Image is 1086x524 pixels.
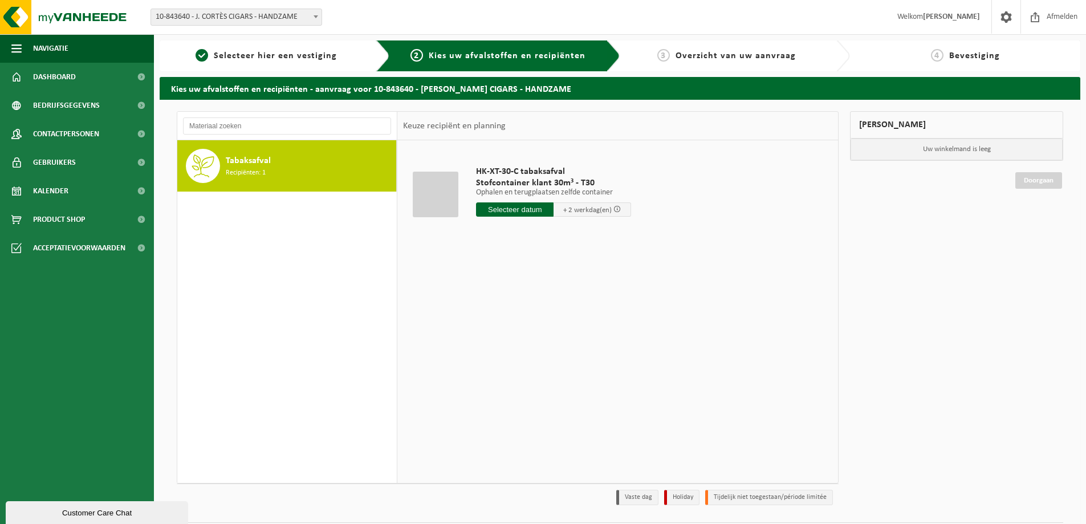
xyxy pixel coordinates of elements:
[616,490,658,505] li: Vaste dag
[151,9,322,26] span: 10-843640 - J. CORTÈS CIGARS - HANDZAME
[657,49,670,62] span: 3
[165,49,367,63] a: 1Selecteer hier een vestiging
[1015,172,1062,189] a: Doorgaan
[476,189,631,197] p: Ophalen en terugplaatsen zelfde container
[949,51,1000,60] span: Bevestiging
[33,34,68,63] span: Navigatie
[410,49,423,62] span: 2
[33,63,76,91] span: Dashboard
[6,499,190,524] iframe: chat widget
[33,120,99,148] span: Contactpersonen
[33,205,85,234] span: Product Shop
[476,202,554,217] input: Selecteer datum
[33,91,100,120] span: Bedrijfsgegevens
[214,51,337,60] span: Selecteer hier een vestiging
[183,117,391,135] input: Materiaal zoeken
[196,49,208,62] span: 1
[397,112,511,140] div: Keuze recipiënt en planning
[429,51,585,60] span: Kies uw afvalstoffen en recipiënten
[676,51,796,60] span: Overzicht van uw aanvraag
[151,9,322,25] span: 10-843640 - J. CORTÈS CIGARS - HANDZAME
[226,154,271,168] span: Tabaksafval
[851,139,1063,160] p: Uw winkelmand is leeg
[476,166,631,177] span: HK-XT-30-C tabaksafval
[705,490,833,505] li: Tijdelijk niet toegestaan/période limitée
[563,206,612,214] span: + 2 werkdag(en)
[931,49,943,62] span: 4
[850,111,1063,139] div: [PERSON_NAME]
[476,177,631,189] span: Stofcontainer klant 30m³ - T30
[33,177,68,205] span: Kalender
[664,490,699,505] li: Holiday
[160,77,1080,99] h2: Kies uw afvalstoffen en recipiënten - aanvraag voor 10-843640 - [PERSON_NAME] CIGARS - HANDZAME
[33,234,125,262] span: Acceptatievoorwaarden
[177,140,397,192] button: Tabaksafval Recipiënten: 1
[923,13,980,21] strong: [PERSON_NAME]
[226,168,266,178] span: Recipiënten: 1
[33,148,76,177] span: Gebruikers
